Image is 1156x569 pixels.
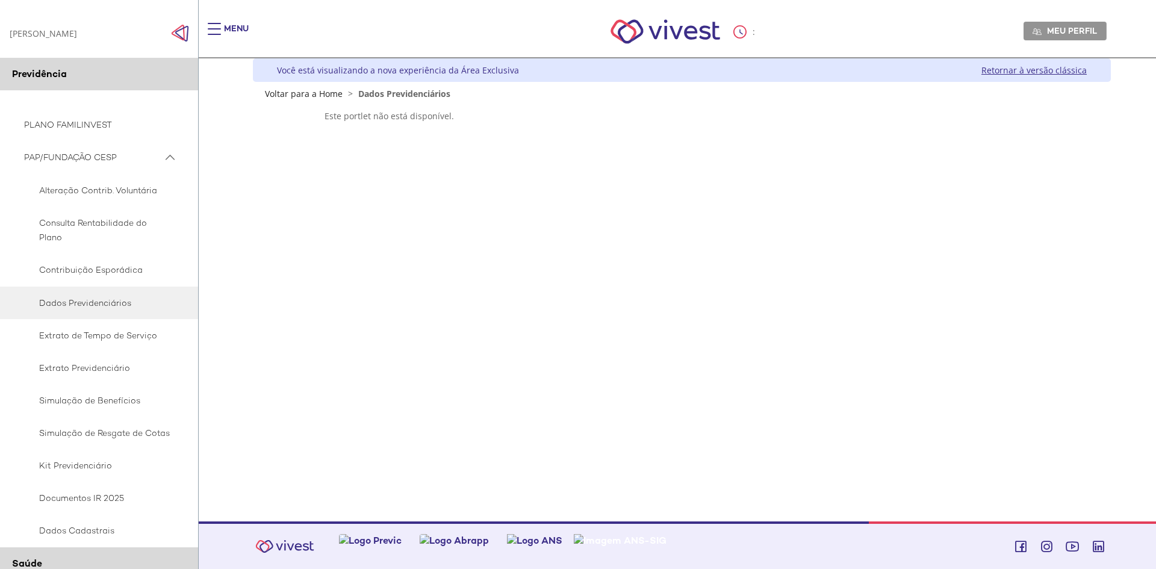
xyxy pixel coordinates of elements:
span: Dados Previdenciários [24,296,170,310]
img: Imagem ANS-SIG [574,534,667,547]
img: Vivest [597,6,734,57]
span: Simulação de Resgate de Cotas [24,426,170,440]
div: Menu [224,23,249,47]
img: Fechar menu [171,24,189,42]
span: Kit Previdenciário [24,458,170,473]
img: Logo Previc [339,534,402,547]
span: PAP/FUNDAÇÃO CESP [24,150,163,165]
a: Voltar para a Home [265,88,343,99]
section: FunCESP - Novo Dados Histórico de Adesão Previdenciária [325,110,1040,122]
span: Contribuição Esporádica [24,263,170,277]
span: Dados Previdenciários [358,88,450,99]
span: > [345,88,356,99]
div: Este portlet não está disponível. [325,110,1040,122]
img: Logo Abrapp [420,534,489,547]
img: Logo ANS [507,534,562,547]
div: : [733,25,757,39]
span: Dados Cadastrais [24,523,170,538]
span: Consulta Rentabilidade do Plano [24,216,170,244]
span: Extrato de Tempo de Serviço [24,328,170,343]
span: Meu perfil [1047,25,1097,36]
div: [PERSON_NAME] [10,28,77,39]
footer: Vivest [199,521,1156,569]
span: Previdência [12,67,67,80]
div: Você está visualizando a nova experiência da Área Exclusiva [277,64,519,76]
a: Meu perfil [1024,22,1107,40]
span: Extrato Previdenciário [24,361,170,375]
a: Retornar à versão clássica [981,64,1087,76]
div: Vivest [244,58,1111,521]
img: Meu perfil [1033,27,1042,36]
img: Vivest [249,533,321,560]
span: Documentos IR 2025 [24,491,170,505]
span: Click to close side navigation. [171,24,189,42]
span: Simulação de Benefícios [24,393,170,408]
span: Alteração Contrib. Voluntária [24,183,170,197]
